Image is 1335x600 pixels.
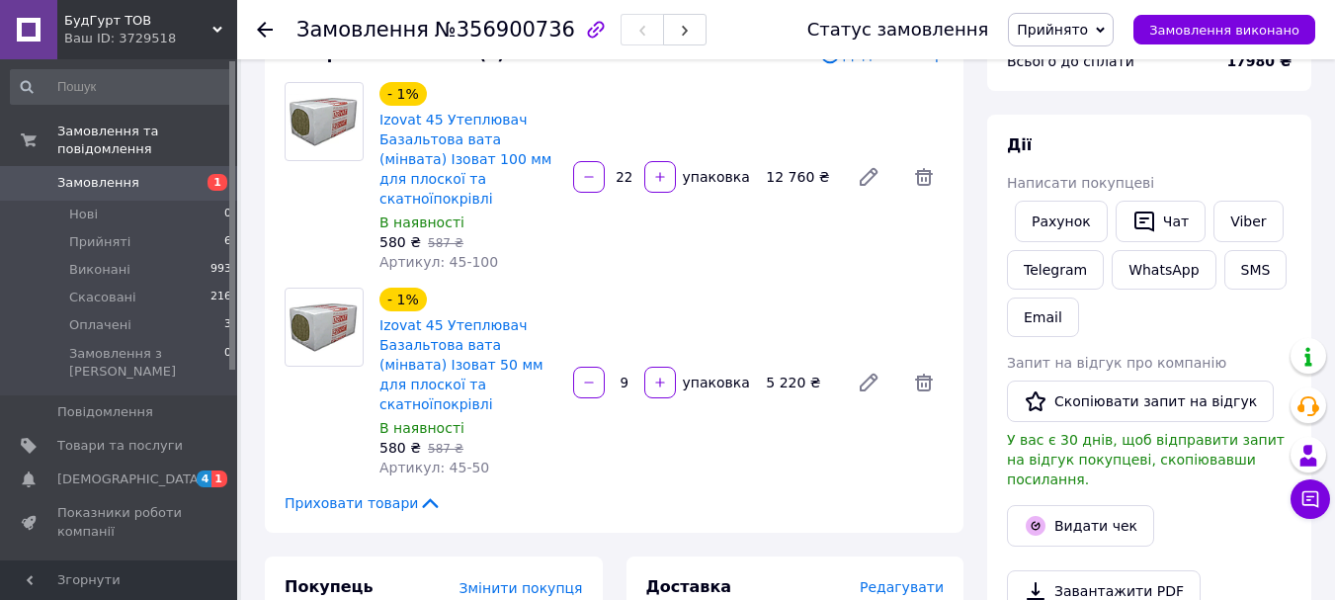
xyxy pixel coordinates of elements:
span: Замовлення та повідомлення [57,123,237,158]
span: Повідомлення [57,403,153,421]
span: 587 ₴ [428,442,463,456]
div: Статус замовлення [807,20,989,40]
div: Ваш ID: 3729518 [64,30,237,47]
span: Панель управління [57,557,183,592]
span: Замовлення [57,174,139,192]
a: WhatsApp [1112,250,1215,290]
span: Оплачені [69,316,131,334]
a: Telegram [1007,250,1104,290]
span: В наявності [379,214,464,230]
div: 12 760 ₴ [758,163,841,191]
button: Email [1007,298,1079,337]
span: У вас є 30 днів, щоб відправити запит на відгук покупцеві, скопіювавши посилання. [1007,432,1285,487]
span: Скасовані [69,289,136,306]
span: Артикул: 45-50 [379,460,489,475]
span: Видалити [904,363,944,402]
span: Показники роботи компанії [57,504,183,540]
a: Редагувати [849,363,888,402]
span: 587 ₴ [428,236,463,250]
span: Виконані [69,261,130,279]
span: БудГурт ТОВ [64,12,212,30]
button: Замовлення виконано [1133,15,1315,44]
span: 580 ₴ [379,440,421,456]
img: Izovat 45 Утеплювач Базальтова вата (мінвата) Ізоват 50 мм для плоскої та скатноїпокрівлі [286,300,363,355]
span: Прийняті [69,233,130,251]
span: 6 [224,233,231,251]
span: Замовлення виконано [1149,23,1299,38]
span: 1 [211,471,227,487]
span: Видалити [904,157,944,197]
span: Приховати товари [285,493,442,513]
span: Артикул: 45-100 [379,254,498,270]
div: 5 220 ₴ [758,369,841,396]
span: 993 [210,261,231,279]
span: Нові [69,206,98,223]
span: 580 ₴ [379,234,421,250]
div: упаковка [678,373,752,392]
span: 216 [210,289,231,306]
a: Izovat 45 Утеплювач Базальтова вата (мінвата) Ізоват 50 мм для плоскої та скатноїпокрівлі [379,317,543,412]
span: Замовлення з [PERSON_NAME] [69,345,224,381]
button: Чат з покупцем [1291,479,1330,519]
div: - 1% [379,288,427,311]
a: Izovat 45 Утеплювач Базальтова вата (мінвата) Ізоват 100 мм для плоскої та скатноїпокрівлі [379,112,551,207]
span: Прийнято [1017,22,1088,38]
span: №356900736 [435,18,575,42]
div: Повернутися назад [257,20,273,40]
span: Написати покупцеві [1007,175,1154,191]
div: упаковка [678,167,752,187]
img: Izovat 45 Утеплювач Базальтова вата (мінвата) Ізоват 100 мм для плоскої та скатноїпокрівлі [286,94,363,149]
input: Пошук [10,69,233,105]
div: - 1% [379,82,427,106]
span: Редагувати [860,579,944,595]
button: Чат [1116,201,1206,242]
span: 4 [197,471,212,487]
b: 17980 ₴ [1226,53,1292,69]
span: Покупець [285,577,374,596]
span: Запит на відгук про компанію [1007,355,1226,371]
span: 0 [224,345,231,381]
span: 3 [224,316,231,334]
button: Скопіювати запит на відгук [1007,381,1274,422]
span: Замовлення [296,18,429,42]
button: Видати чек [1007,505,1154,547]
span: Товари та послуги [57,437,183,455]
span: Доставка [646,577,732,596]
span: 1 [208,174,227,191]
span: Всього до сплати [1007,53,1134,69]
span: В наявності [379,420,464,436]
span: [DEMOGRAPHIC_DATA] [57,471,204,488]
span: Змінити покупця [459,580,583,596]
a: Редагувати [849,157,888,197]
a: Viber [1213,201,1283,242]
span: Дії [1007,135,1032,154]
button: Рахунок [1015,201,1108,242]
button: SMS [1224,250,1288,290]
span: 0 [224,206,231,223]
